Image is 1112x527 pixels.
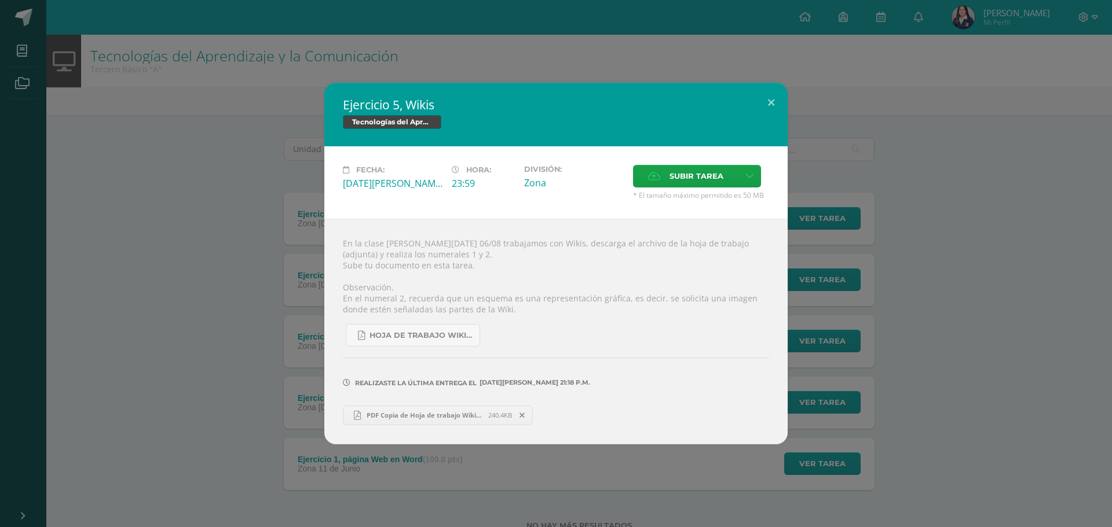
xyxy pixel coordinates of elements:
[513,409,532,422] span: Remover entrega
[488,411,512,419] span: 240.4KB
[343,115,441,129] span: Tecnologías del Aprendizaje y la Comunicación
[346,324,480,347] a: Hoja de trabajo Wikis.pdf
[633,190,769,200] span: * El tamaño máximo permitido es 50 MB
[324,219,788,444] div: En la clase [PERSON_NAME][DATE] 06/08 trabajamos con Wikis, descarga el archivo de la hoja de tra...
[343,97,769,113] h2: Ejercicio 5, Wikis
[343,177,442,190] div: [DATE][PERSON_NAME]
[670,165,723,187] span: Subir tarea
[524,176,624,189] div: Zona
[355,379,477,387] span: Realizaste la última entrega el
[466,165,491,174] span: Hora:
[524,165,624,174] label: División:
[361,411,488,419] span: PDF Copia de Hoja de trabajo Wikisss.pdf
[755,83,788,122] button: Close (Esc)
[370,331,474,340] span: Hoja de trabajo Wikis.pdf
[356,165,385,174] span: Fecha:
[343,406,533,425] a: PDF Copia de Hoja de trabajo Wikisss.pdf 240.4KB
[452,177,515,190] div: 23:59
